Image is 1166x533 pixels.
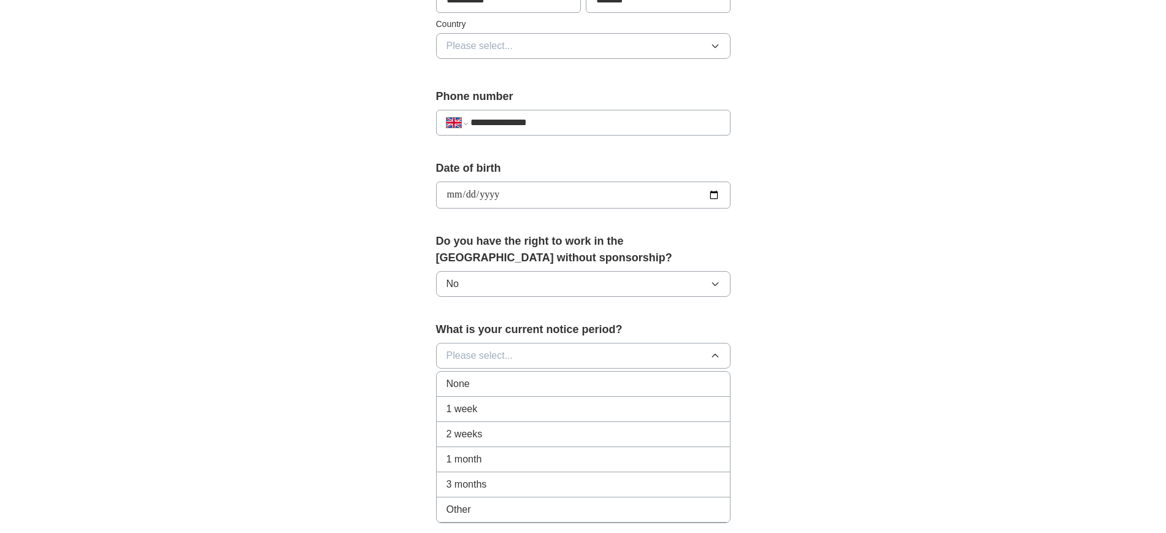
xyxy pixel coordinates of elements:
span: 3 months [447,477,487,492]
button: Please select... [436,343,731,369]
span: Please select... [447,39,513,53]
span: 1 month [447,452,482,467]
label: Date of birth [436,160,731,177]
span: No [447,277,459,291]
label: Country [436,18,731,31]
span: None [447,377,470,391]
span: Please select... [447,348,513,363]
span: 2 weeks [447,427,483,442]
button: No [436,271,731,297]
button: Please select... [436,33,731,59]
label: Do you have the right to work in the [GEOGRAPHIC_DATA] without sponsorship? [436,233,731,266]
label: Phone number [436,88,731,105]
span: 1 week [447,402,478,416]
label: What is your current notice period? [436,321,731,338]
span: Other [447,502,471,517]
